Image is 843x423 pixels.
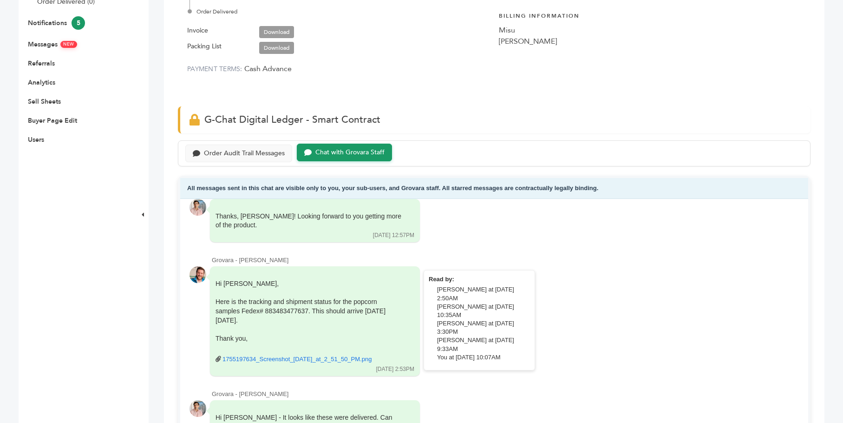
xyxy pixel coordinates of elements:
[190,7,490,16] div: Order Delivered
[259,42,294,54] a: Download
[499,5,801,25] h4: Billing Information
[437,336,530,353] div: [PERSON_NAME] at [DATE] 9:33AM
[437,285,530,302] div: [PERSON_NAME] at [DATE] 2:50AM
[28,116,77,125] a: Buyer Page Edit
[28,97,61,106] a: Sell Sheets
[315,149,385,157] div: Chat with Grovara Staff
[216,279,401,364] div: Hi [PERSON_NAME],
[216,297,401,325] div: Here is the tracking and shipment status for the popcorn samples Fedex# 883483477637. This should...
[187,25,208,36] label: Invoice
[216,212,401,230] div: Thanks, [PERSON_NAME]! Looking forward to you getting more of the product.
[187,65,242,73] label: PAYMENT TERMS:
[429,276,454,283] strong: Read by:
[28,78,55,87] a: Analytics
[437,303,530,319] div: [PERSON_NAME] at [DATE] 10:35AM
[259,26,294,38] a: Download
[499,36,801,47] div: [PERSON_NAME]
[72,16,85,30] span: 5
[204,113,380,126] span: G-Chat Digital Ledger - Smart Contract
[499,25,801,36] div: Misu
[437,353,530,362] div: You at [DATE] 10:07AM
[180,178,808,199] div: All messages sent in this chat are visible only to you, your sub-users, and Grovara staff. All st...
[204,150,285,158] div: Order Audit Trail Messages
[212,390,799,398] div: Grovara - [PERSON_NAME]
[222,355,372,364] a: 1755197634_Screenshot_[DATE]_at_2_51_50_PM.png
[216,334,401,344] div: Thank you,
[212,256,799,264] div: Grovara - [PERSON_NAME]
[244,64,292,74] span: Cash Advance
[28,40,77,49] a: MessagesNEW
[28,59,55,68] a: Referrals
[60,41,77,48] span: NEW
[187,41,222,52] label: Packing List
[28,19,85,27] a: Notifications5
[376,365,414,373] div: [DATE] 2:53PM
[373,231,414,239] div: [DATE] 12:57PM
[28,135,44,144] a: Users
[437,319,530,336] div: [PERSON_NAME] at [DATE] 3:30PM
